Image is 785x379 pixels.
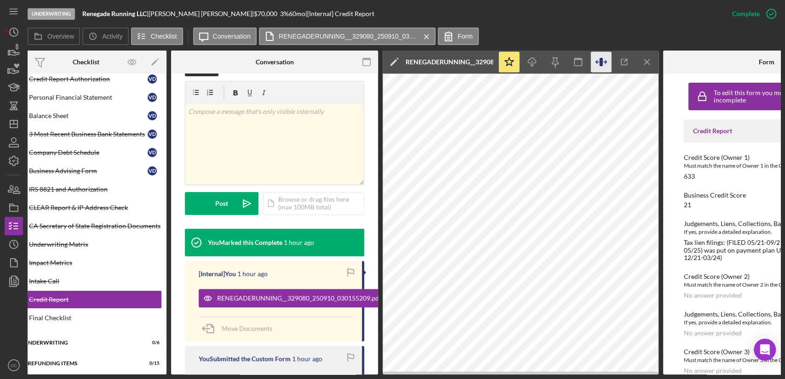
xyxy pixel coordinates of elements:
div: Post [215,192,228,215]
div: Underwriting [24,340,137,345]
div: Underwriting Matrix [29,241,161,248]
div: CLEAR Report & IP Address Check [29,204,161,211]
div: Open Intercom Messenger [754,339,776,361]
div: Intake Call [29,277,161,285]
div: 3 % [280,10,289,17]
div: Form [759,58,774,66]
div: 60 mo [289,10,305,17]
div: Final Checklist [29,314,161,322]
div: [Internal] You [199,270,236,277]
div: Underwriting [28,8,75,20]
span: $70,000 [254,10,277,17]
div: V D [148,93,157,102]
a: Credit Report AuthorizationVD [10,70,162,88]
div: V D [148,74,157,84]
a: CA Secretary of State Registration Documents [10,217,162,235]
div: 0 / 6 [143,340,160,345]
div: Balance Sheet [29,112,148,119]
a: Final Checklist [10,309,162,327]
a: Business Advising FormVD [10,162,162,180]
time: 2025-09-10 20:18 [237,270,268,277]
div: 21 [684,201,691,209]
a: Personal Financial StatementVD [10,88,162,107]
button: Move Documents [199,317,281,340]
div: Checklist [73,58,99,66]
div: 3 Most Recent Business Bank Statements [29,130,148,138]
button: Post [185,192,258,215]
button: Conversation [193,28,257,45]
div: V D [148,111,157,120]
b: Renegade Running LLC [82,10,147,17]
a: Balance SheetVD [10,107,162,125]
button: Overview [28,28,80,45]
a: 3 Most Recent Business Bank StatementsVD [10,125,162,143]
a: Impact Metrics [10,254,162,272]
time: 2025-09-10 20:18 [284,239,314,246]
button: Form [438,28,479,45]
div: Credit Report [29,296,161,303]
button: CC [5,356,23,374]
div: Personal Financial Statement [29,94,148,101]
button: RENEGADERUNNING__329080_250910_030155209.pdf [259,28,435,45]
div: No answer provided [684,329,742,337]
div: You Submitted the Custom Form [199,355,291,362]
label: Checklist [151,33,177,40]
div: RENEGADERUNNING__329080_250910_030155209.pdf [406,58,493,66]
a: Intake Call [10,272,162,290]
a: Credit Report [10,290,162,309]
div: IRS 8821 and Authorization [29,186,161,193]
button: Checklist [131,28,183,45]
div: No answer provided [684,292,742,299]
a: Company Debt ScheduleVD [10,143,162,162]
a: CLEAR Report & IP Address Check [10,198,162,217]
label: Activity [102,33,122,40]
a: IRS 8821 and Authorization [10,180,162,198]
label: Overview [47,33,74,40]
div: V D [148,148,157,157]
button: Complete [723,5,780,23]
div: [PERSON_NAME] [PERSON_NAME] | [149,10,254,17]
div: Business Advising Form [29,167,148,175]
span: Move Documents [222,324,272,332]
div: Conversation [256,58,294,66]
div: Credit Report Authorization [29,75,148,83]
div: RENEGADERUNNING__329080_250910_030155209.pdf [217,294,381,302]
label: Form [458,33,473,40]
button: Activity [82,28,128,45]
a: Underwriting Matrix [10,235,162,254]
div: 633 [684,173,695,180]
time: 2025-09-10 20:18 [292,355,322,362]
div: Complete [732,5,760,23]
button: RENEGADERUNNING__329080_250910_030155209.pdf [199,289,404,307]
div: | [Internal] Credit Report [305,10,374,17]
div: No answer provided [684,367,742,374]
div: Company Debt Schedule [29,149,148,156]
div: Prefunding Items [24,361,137,366]
div: Impact Metrics [29,259,161,266]
div: 0 / 15 [143,361,160,366]
label: Conversation [213,33,251,40]
div: V D [148,130,157,139]
div: | [82,10,149,17]
div: CA Secretary of State Registration Documents [29,222,161,230]
text: CC [11,363,17,368]
div: You Marked this Complete [208,239,282,246]
label: RENEGADERUNNING__329080_250910_030155209.pdf [279,33,417,40]
div: V D [148,166,157,175]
